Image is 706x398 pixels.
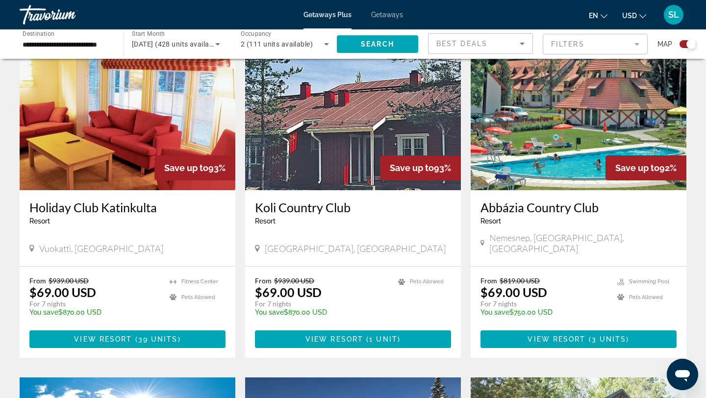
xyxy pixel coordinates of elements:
span: Pets Allowed [181,294,215,300]
img: 2247I01L.jpg [20,33,235,190]
span: Best Deals [436,40,487,48]
span: From [480,276,497,285]
p: $69.00 USD [480,285,547,299]
span: Search [361,40,394,48]
span: View Resort [528,335,585,343]
span: Map [657,37,672,51]
span: Start Month [132,30,165,37]
p: $69.00 USD [255,285,322,299]
span: Resort [255,217,276,225]
div: 93% [154,155,235,180]
span: 3 units [592,335,627,343]
span: You save [255,308,284,316]
span: [DATE] (428 units available) [132,40,221,48]
span: Resort [480,217,501,225]
span: $939.00 USD [49,276,89,285]
span: Resort [29,217,50,225]
img: 2563E01L.jpg [245,33,461,190]
span: [GEOGRAPHIC_DATA], [GEOGRAPHIC_DATA] [265,243,446,254]
span: Destination [23,30,54,37]
span: From [255,276,272,285]
span: Nemesnep, [GEOGRAPHIC_DATA], [GEOGRAPHIC_DATA] [489,232,677,254]
span: Vuokatti, [GEOGRAPHIC_DATA] [39,243,163,254]
span: Pets Allowed [629,294,663,300]
span: ( ) [363,335,401,343]
button: Change language [589,8,607,23]
a: Getaways Plus [303,11,352,19]
span: You save [480,308,509,316]
span: 2 (111 units available) [241,40,313,48]
span: ( ) [586,335,630,343]
a: Abbázia Country Club [480,200,677,215]
span: USD [622,12,637,20]
div: 92% [605,155,686,180]
button: Filter [543,33,648,55]
span: You save [29,308,58,316]
a: Holiday Club Katinkulta [29,200,226,215]
span: View Resort [305,335,363,343]
p: For 7 nights [29,299,160,308]
span: $819.00 USD [500,276,540,285]
span: 39 units [138,335,178,343]
span: Pets Allowed [410,278,444,285]
a: Koli Country Club [255,200,451,215]
span: Fitness Center [181,278,218,285]
p: $69.00 USD [29,285,96,299]
button: User Menu [661,4,686,25]
span: Save up to [164,163,208,173]
p: For 7 nights [480,299,607,308]
span: Swimming Pool [629,278,669,285]
span: $939.00 USD [274,276,314,285]
button: Search [337,35,418,53]
span: Occupancy [241,30,272,37]
div: 93% [380,155,461,180]
span: SL [668,10,679,20]
button: View Resort(39 units) [29,330,226,348]
a: Travorium [20,2,118,27]
p: For 7 nights [255,299,388,308]
mat-select: Sort by [436,38,525,50]
iframe: Button to launch messaging window [667,359,698,390]
span: View Resort [74,335,132,343]
img: 5328E01X.jpg [471,33,686,190]
p: $870.00 USD [29,308,160,316]
button: View Resort(1 unit) [255,330,451,348]
span: Save up to [390,163,434,173]
span: Save up to [615,163,659,173]
span: From [29,276,46,285]
a: Getaways [371,11,403,19]
span: ( ) [132,335,180,343]
span: 1 unit [369,335,398,343]
p: $870.00 USD [255,308,388,316]
button: View Resort(3 units) [480,330,677,348]
button: Change currency [622,8,646,23]
p: $750.00 USD [480,308,607,316]
span: en [589,12,598,20]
